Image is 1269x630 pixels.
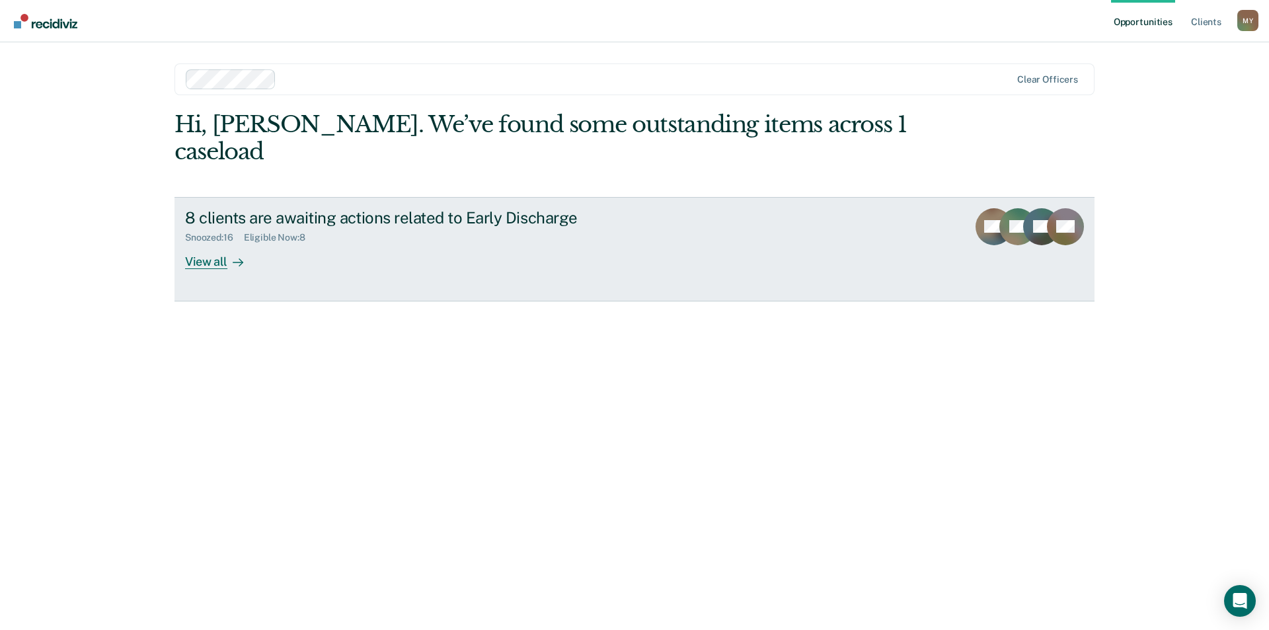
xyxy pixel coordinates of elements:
[185,208,649,227] div: 8 clients are awaiting actions related to Early Discharge
[1237,10,1258,31] div: M Y
[1237,10,1258,31] button: Profile dropdown button
[244,232,316,243] div: Eligible Now : 8
[1017,74,1078,85] div: Clear officers
[1224,585,1256,617] div: Open Intercom Messenger
[185,232,244,243] div: Snoozed : 16
[174,111,911,165] div: Hi, [PERSON_NAME]. We’ve found some outstanding items across 1 caseload
[185,243,259,269] div: View all
[14,14,77,28] img: Recidiviz
[174,197,1095,301] a: 8 clients are awaiting actions related to Early DischargeSnoozed:16Eligible Now:8View all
